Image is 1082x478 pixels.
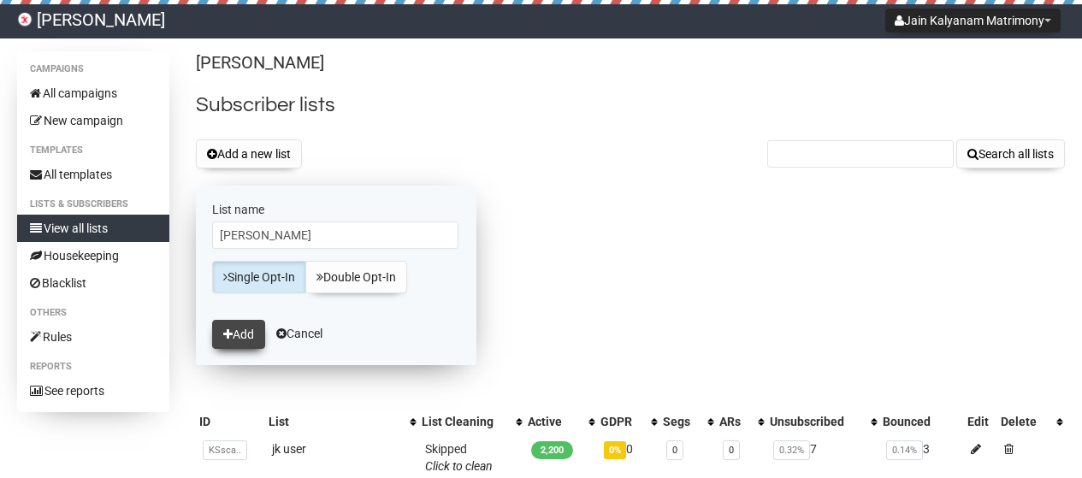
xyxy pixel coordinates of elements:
li: Others [17,303,169,323]
a: Single Opt-In [212,261,306,293]
button: Search all lists [956,139,1065,168]
th: GDPR: No sort applied, activate to apply an ascending sort [597,410,659,434]
th: Segs: No sort applied, activate to apply an ascending sort [659,410,717,434]
th: Unsubscribed: No sort applied, activate to apply an ascending sort [766,410,879,434]
a: New campaign [17,107,169,134]
button: Add a new list [196,139,302,168]
div: List [269,413,401,430]
th: List Cleaning: No sort applied, activate to apply an ascending sort [418,410,524,434]
th: ARs: No sort applied, activate to apply an ascending sort [716,410,766,434]
h2: Subscriber lists [196,90,1065,121]
li: Campaigns [17,59,169,80]
th: ID: No sort applied, sorting is disabled [196,410,265,434]
div: Unsubscribed [770,413,862,430]
span: KSsca.. [203,440,247,460]
button: Jain Kalyanam Matrimony [885,9,1061,32]
div: List Cleaning [422,413,507,430]
th: Active: No sort applied, activate to apply an ascending sort [524,410,597,434]
div: Bounced [883,413,961,430]
a: 0 [729,445,734,456]
div: ID [199,413,262,430]
p: [PERSON_NAME] [196,51,1065,74]
a: 0 [672,445,677,456]
th: List: No sort applied, activate to apply an ascending sort [265,410,418,434]
th: Bounced: No sort applied, sorting is disabled [879,410,964,434]
span: 2,200 [531,441,573,459]
div: Delete [1001,413,1048,430]
a: All campaigns [17,80,169,107]
li: Lists & subscribers [17,194,169,215]
div: Active [528,413,580,430]
a: jk user [272,442,306,456]
a: All templates [17,161,169,188]
a: Blacklist [17,269,169,297]
a: Housekeeping [17,242,169,269]
li: Reports [17,357,169,377]
span: 0.14% [886,440,923,460]
span: 0% [604,441,626,459]
li: Templates [17,140,169,161]
a: See reports [17,377,169,404]
span: Skipped [425,442,493,473]
input: The name of your new list [212,221,458,249]
div: GDPR [600,413,642,430]
a: Double Opt-In [305,261,407,293]
a: Cancel [276,327,322,340]
a: View all lists [17,215,169,242]
div: Segs [663,413,700,430]
label: List name [212,202,460,217]
div: Edit [967,413,994,430]
a: Rules [17,323,169,351]
span: 0.32% [773,440,810,460]
a: Click to clean [425,459,493,473]
th: Edit: No sort applied, sorting is disabled [964,410,997,434]
th: Delete: No sort applied, activate to apply an ascending sort [997,410,1065,434]
div: ARs [719,413,748,430]
img: 2.png [17,12,33,27]
button: Add [212,320,265,349]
